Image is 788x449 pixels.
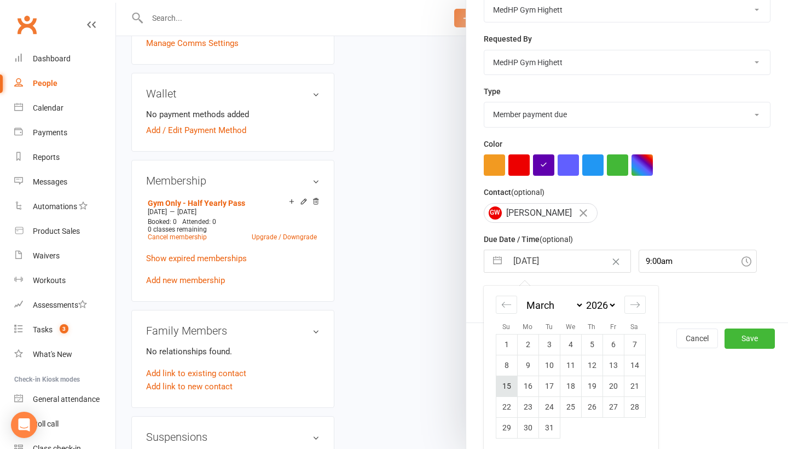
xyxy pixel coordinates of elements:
td: Saturday, March 21, 2026 [624,376,645,396]
div: Assessments [33,301,87,309]
div: [PERSON_NAME] [484,203,598,223]
button: Cancel [676,329,718,348]
div: Calendar [33,103,63,112]
small: Fr [610,323,616,331]
a: Payments [14,120,115,145]
td: Monday, March 9, 2026 [517,355,538,376]
small: Tu [546,323,553,331]
label: Email preferences [484,283,547,295]
div: Waivers [33,251,60,260]
label: Color [484,138,502,150]
td: Friday, March 13, 2026 [602,355,624,376]
td: Saturday, March 14, 2026 [624,355,645,376]
small: Su [502,323,510,331]
small: (optional) [540,235,573,244]
label: Type [484,85,501,97]
td: Friday, March 27, 2026 [602,396,624,417]
a: Reports [14,145,115,170]
a: Clubworx [13,11,40,38]
small: Sa [630,323,638,331]
a: Calendar [14,96,115,120]
td: Tuesday, March 10, 2026 [538,355,560,376]
td: Thursday, March 26, 2026 [581,396,602,417]
td: Thursday, March 12, 2026 [581,355,602,376]
td: Sunday, March 8, 2026 [496,355,517,376]
a: Waivers [14,244,115,268]
button: Save [725,329,775,348]
label: Requested By [484,33,532,45]
a: People [14,71,115,96]
td: Tuesday, March 3, 2026 [538,334,560,355]
td: Wednesday, March 4, 2026 [560,334,581,355]
div: What's New [33,350,72,359]
div: Roll call [33,419,59,428]
button: Clear Date [606,251,625,272]
small: Th [588,323,595,331]
div: Dashboard [33,54,71,63]
a: Assessments [14,293,115,318]
div: Move backward to switch to the previous month. [496,296,517,314]
label: Due Date / Time [484,233,573,245]
a: Messages [14,170,115,194]
div: Move forward to switch to the next month. [624,296,646,314]
td: Monday, March 23, 2026 [517,396,538,417]
td: Thursday, March 5, 2026 [581,334,602,355]
td: Monday, March 30, 2026 [517,417,538,438]
div: General attendance [33,395,100,404]
td: Sunday, March 15, 2026 [496,376,517,396]
td: Friday, March 6, 2026 [602,334,624,355]
td: Monday, March 16, 2026 [517,376,538,396]
div: Payments [33,128,67,137]
td: Wednesday, March 18, 2026 [560,376,581,396]
div: Automations [33,202,77,211]
td: Wednesday, March 25, 2026 [560,396,581,417]
td: Friday, March 20, 2026 [602,376,624,396]
td: Sunday, March 22, 2026 [496,396,517,417]
td: Sunday, March 1, 2026 [496,334,517,355]
div: Workouts [33,276,66,285]
td: Tuesday, March 31, 2026 [538,417,560,438]
a: Tasks 3 [14,318,115,342]
div: Open Intercom Messenger [11,412,37,438]
a: Roll call [14,412,115,436]
span: GW [489,206,502,220]
td: Tuesday, March 17, 2026 [538,376,560,396]
small: Mo [523,323,532,331]
small: We [566,323,575,331]
div: Tasks [33,325,53,334]
td: Wednesday, March 11, 2026 [560,355,581,376]
span: 3 [60,324,68,333]
td: Monday, March 2, 2026 [517,334,538,355]
td: Thursday, March 19, 2026 [581,376,602,396]
a: What's New [14,342,115,367]
td: Saturday, March 7, 2026 [624,334,645,355]
label: Contact [484,186,544,198]
td: Sunday, March 29, 2026 [496,417,517,438]
a: Automations [14,194,115,219]
a: Product Sales [14,219,115,244]
div: Messages [33,177,67,186]
a: Workouts [14,268,115,293]
td: Tuesday, March 24, 2026 [538,396,560,417]
div: Product Sales [33,227,80,235]
a: Dashboard [14,47,115,71]
div: Reports [33,153,60,162]
div: People [33,79,57,88]
a: General attendance kiosk mode [14,387,115,412]
small: (optional) [511,188,544,197]
td: Saturday, March 28, 2026 [624,396,645,417]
